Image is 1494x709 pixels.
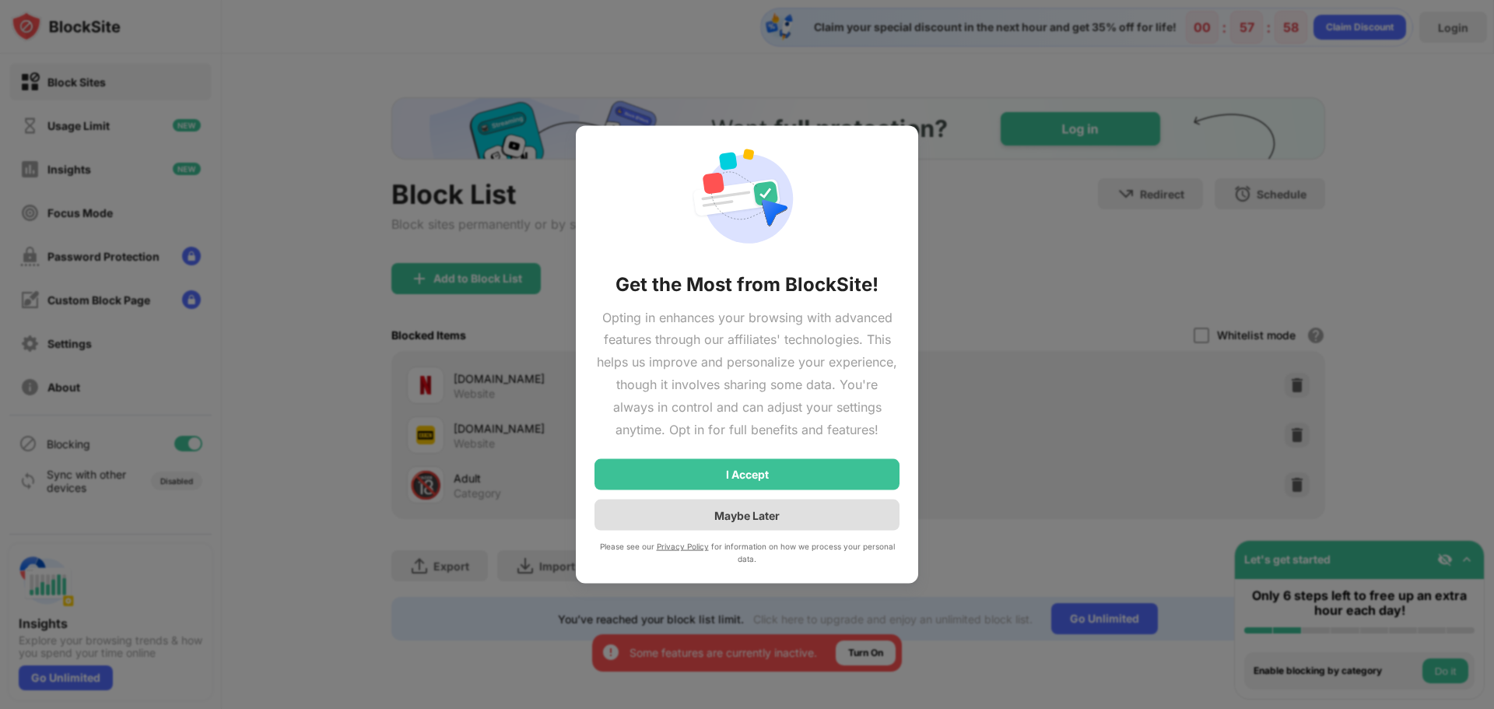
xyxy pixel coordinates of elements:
[594,306,900,440] div: Opting in enhances your browsing with advanced features through our affiliates' technologies. Thi...
[615,272,879,297] div: Get the Most from BlockSite!
[657,542,709,551] a: Privacy Policy
[594,540,900,565] div: Please see our for information on how we process your personal data.
[714,508,780,521] div: Maybe Later
[691,144,803,253] img: action-permission-required.svg
[726,469,769,481] div: I Accept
